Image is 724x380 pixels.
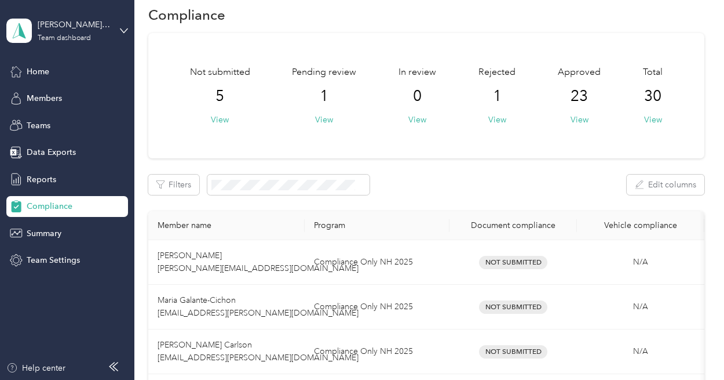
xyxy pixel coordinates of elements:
button: Edit columns [627,175,704,195]
th: Program [305,211,449,240]
span: 5 [215,87,224,106]
button: View [488,114,506,126]
button: View [315,114,333,126]
span: Summary [27,227,61,240]
div: Document compliance [459,220,568,230]
span: Team Settings [27,254,80,266]
td: Compliance Only NH 2025 [305,240,449,285]
span: 30 [644,87,661,106]
div: Team dashboard [38,35,91,42]
div: Vehicle compliance [586,220,695,230]
span: Not Submitted [479,256,547,269]
span: 1 [493,87,502,106]
span: N/A [633,346,648,356]
span: N/A [633,302,648,312]
span: Members [27,92,62,104]
button: Help center [6,362,65,374]
span: Not submitted [190,66,250,79]
span: [PERSON_NAME] Carlson [EMAIL_ADDRESS][PERSON_NAME][DOMAIN_NAME] [158,340,359,363]
span: Pending review [292,66,356,79]
h1: Compliance [148,9,225,21]
span: 0 [413,87,422,106]
span: Compliance [27,200,72,212]
span: In review [398,66,436,79]
td: Compliance Only NH 2025 [305,285,449,330]
button: View [644,114,662,126]
th: Member name [148,211,305,240]
span: Approved [558,66,601,79]
span: Reports [27,173,56,186]
span: Rejected [478,66,515,79]
span: Teams [27,120,50,132]
span: Maria Galante-Cichon [EMAIL_ADDRESS][PERSON_NAME][DOMAIN_NAME] [158,295,359,318]
button: Filters [148,175,199,195]
span: Total [643,66,663,79]
button: View [571,114,588,126]
td: Compliance Only NH 2025 [305,330,449,374]
button: View [211,114,229,126]
button: View [408,114,426,126]
span: 1 [320,87,328,106]
span: [PERSON_NAME] [PERSON_NAME][EMAIL_ADDRESS][DOMAIN_NAME] [158,251,359,273]
span: Not Submitted [479,345,547,359]
span: 23 [571,87,588,106]
iframe: Everlance-gr Chat Button Frame [659,315,724,380]
span: Not Submitted [479,301,547,314]
div: [PERSON_NAME][EMAIL_ADDRESS][PERSON_NAME][DOMAIN_NAME] [38,19,110,31]
span: Data Exports [27,146,76,158]
span: Home [27,66,49,78]
span: N/A [633,257,648,267]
